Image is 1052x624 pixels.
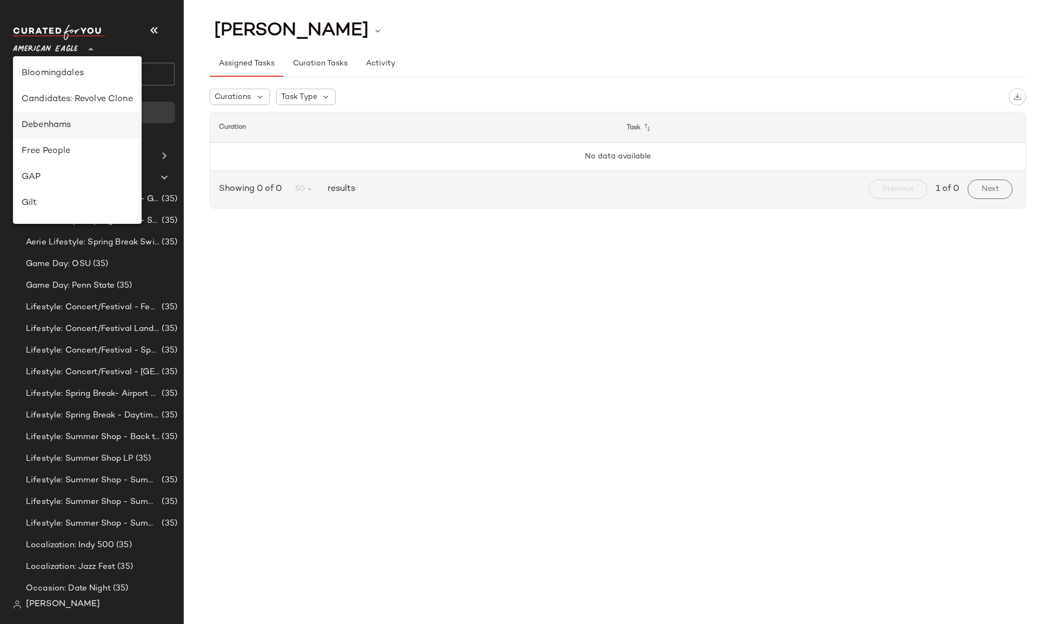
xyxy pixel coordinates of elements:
span: Lifestyle: Spring Break - Daytime Casual [26,409,159,422]
div: Hibbett [22,223,133,236]
span: Lifestyle: Concert/Festival - [GEOGRAPHIC_DATA] [26,366,159,379]
span: Lifestyle: Summer Shop - Summer Internship [26,496,159,508]
span: 1 of 0 [936,183,959,196]
span: (35) [115,561,133,573]
span: results [323,183,355,196]
div: GAP [22,171,133,184]
span: [PERSON_NAME] [214,21,369,41]
span: Task Type [281,91,317,103]
span: (35) [114,539,132,552]
img: svg%3e [13,600,22,609]
div: Bloomingdales [22,67,133,80]
span: (35) [159,474,177,487]
span: Lifestyle: Summer Shop - Back to School Essentials [26,431,159,443]
div: Free People [22,145,133,158]
span: (35) [111,582,129,595]
th: Curation [210,112,618,143]
span: (35) [159,431,177,443]
span: Next [981,185,999,194]
span: Lifestyle: Concert/Festival Landing Page [26,323,159,335]
span: (35) [159,517,177,530]
span: Game Day: Penn State [26,280,115,292]
img: cfy_white_logo.C9jOOHJF.svg [13,25,105,40]
span: (35) [159,388,177,400]
span: (35) [159,409,177,422]
span: Game Day: OSU [26,258,91,270]
span: Curations [215,91,251,103]
span: Showing 0 of 0 [219,183,286,196]
td: No data available [210,143,1026,171]
span: (35) [91,258,109,270]
span: Lifestyle: Summer Shop LP [26,453,134,465]
span: (35) [159,215,177,227]
span: (35) [159,193,177,205]
img: svg%3e [1014,93,1021,101]
span: American Eagle [13,37,78,56]
span: Curation Tasks [292,59,347,68]
div: Gilt [22,197,133,210]
span: Aerie Lifestyle: Spring Break Swimsuits Landing Page [26,236,159,249]
span: [PERSON_NAME] [26,598,100,611]
span: Lifestyle: Spring Break- Airport Style [26,388,159,400]
span: Lifestyle: Concert/Festival - Femme [26,301,159,314]
span: (35) [134,453,151,465]
span: Lifestyle: Concert/Festival - Sporty [26,344,159,357]
span: (35) [159,366,177,379]
button: Next [968,180,1013,199]
span: Localization: Jazz Fest [26,561,115,573]
span: Lifestyle: Summer Shop - Summer Study Sessions [26,517,159,530]
span: Localization: Indy 500 [26,539,114,552]
th: Task [618,112,1026,143]
span: (35) [115,280,132,292]
span: (35) [159,344,177,357]
div: Candidates: Revolve Clone [22,93,133,106]
span: Occasion: Date Night [26,582,111,595]
span: (35) [159,301,177,314]
div: undefined-list [13,56,142,224]
div: Debenhams [22,119,133,132]
span: Activity [365,59,395,68]
span: (35) [159,236,177,249]
span: Lifestyle: Summer Shop - Summer Abroad [26,474,159,487]
span: (35) [159,323,177,335]
span: Assigned Tasks [218,59,275,68]
span: (35) [159,496,177,508]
